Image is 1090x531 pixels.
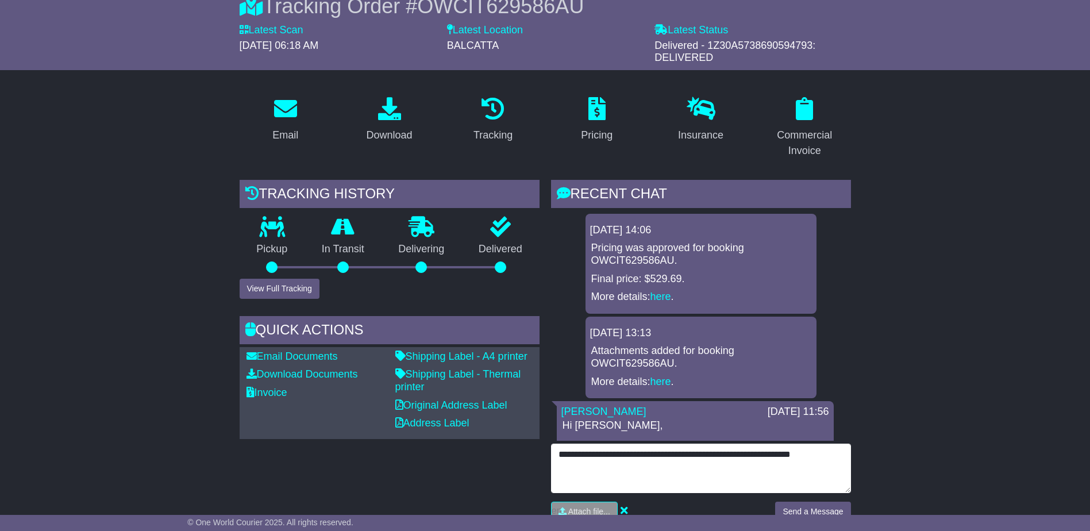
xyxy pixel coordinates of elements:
[240,40,319,51] span: [DATE] 06:18 AM
[591,242,811,267] p: Pricing was approved for booking OWCIT629586AU.
[305,243,382,256] p: In Transit
[240,180,540,211] div: Tracking history
[265,93,306,147] a: Email
[382,243,462,256] p: Delivering
[246,368,358,380] a: Download Documents
[240,279,319,299] button: View Full Tracking
[272,128,298,143] div: Email
[395,368,521,393] a: Shipping Label - Thermal printer
[590,327,812,340] div: [DATE] 13:13
[395,399,507,411] a: Original Address Label
[775,502,850,522] button: Send a Message
[461,243,540,256] p: Delivered
[466,93,520,147] a: Tracking
[654,40,815,64] span: Delivered - 1Z30A5738690594793: DELIVERED
[581,128,613,143] div: Pricing
[766,128,844,159] div: Commercial Invoice
[561,406,646,417] a: [PERSON_NAME]
[240,24,303,37] label: Latest Scan
[678,128,723,143] div: Insurance
[591,291,811,303] p: More details: .
[240,316,540,347] div: Quick Actions
[246,351,338,362] a: Email Documents
[395,417,469,429] a: Address Label
[551,180,851,211] div: RECENT CHAT
[591,376,811,388] p: More details: .
[650,291,671,302] a: here
[573,93,620,147] a: Pricing
[654,24,728,37] label: Latest Status
[447,24,523,37] label: Latest Location
[366,128,412,143] div: Download
[359,93,419,147] a: Download
[473,128,513,143] div: Tracking
[563,420,828,506] p: Hi [PERSON_NAME], Please refer to job order OWCIT630810AU for the new labels and booking Regards,...
[768,406,829,418] div: [DATE] 11:56
[671,93,731,147] a: Insurance
[591,345,811,370] p: Attachments added for booking OWCIT629586AU.
[590,224,812,237] div: [DATE] 14:06
[758,93,851,163] a: Commercial Invoice
[591,273,811,286] p: Final price: $529.69.
[447,40,499,51] span: BALCATTA
[650,376,671,387] a: here
[246,387,287,398] a: Invoice
[395,351,527,362] a: Shipping Label - A4 printer
[187,518,353,527] span: © One World Courier 2025. All rights reserved.
[240,243,305,256] p: Pickup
